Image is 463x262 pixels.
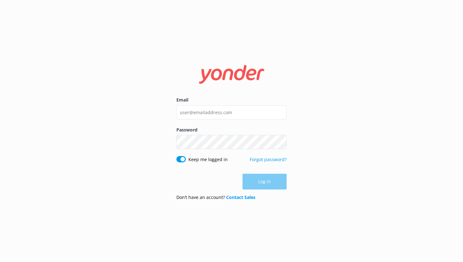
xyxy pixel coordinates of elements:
[274,136,287,148] button: Show password
[188,156,228,163] label: Keep me logged in
[176,126,287,133] label: Password
[176,194,255,201] p: Don’t have an account?
[176,96,287,103] label: Email
[226,194,255,200] a: Contact Sales
[176,105,287,119] input: user@emailaddress.com
[250,156,287,162] a: Forgot password?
